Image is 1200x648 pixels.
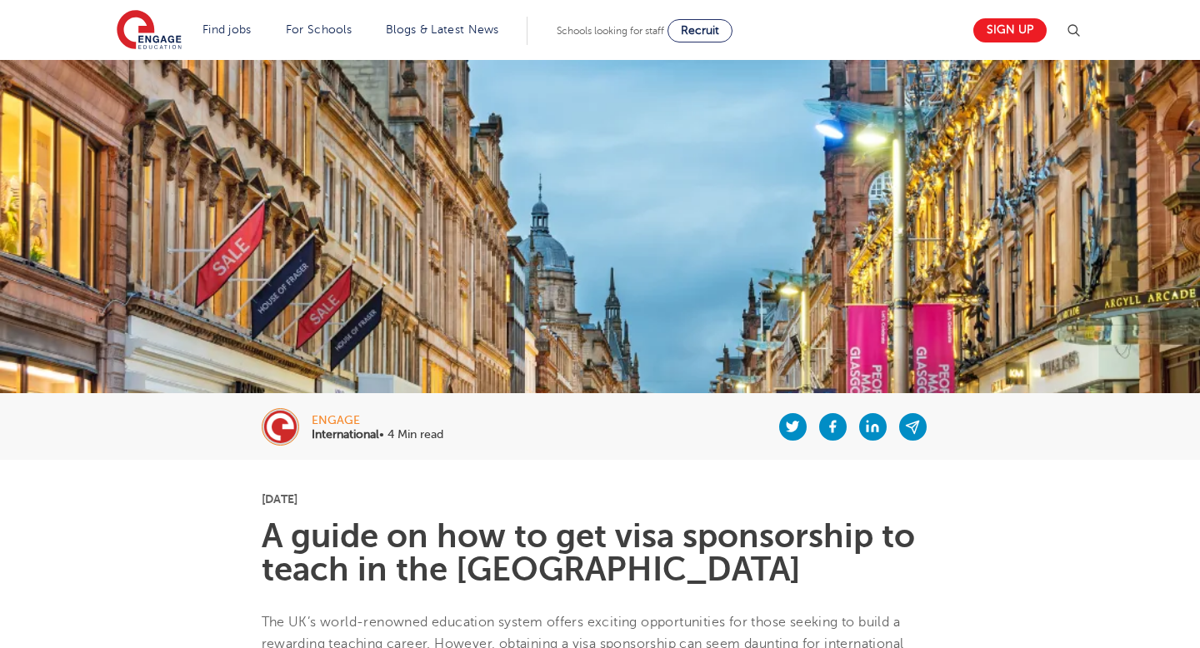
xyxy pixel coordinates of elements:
[386,23,499,36] a: Blogs & Latest News
[312,415,443,426] div: engage
[681,24,719,37] span: Recruit
[202,23,252,36] a: Find jobs
[262,493,939,505] p: [DATE]
[312,428,379,441] b: International
[262,520,939,586] h1: A guide on how to get visa sponsorship to teach in the [GEOGRAPHIC_DATA]
[117,10,182,52] img: Engage Education
[667,19,732,42] a: Recruit
[973,18,1047,42] a: Sign up
[312,429,443,441] p: • 4 Min read
[286,23,352,36] a: For Schools
[557,25,664,37] span: Schools looking for staff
